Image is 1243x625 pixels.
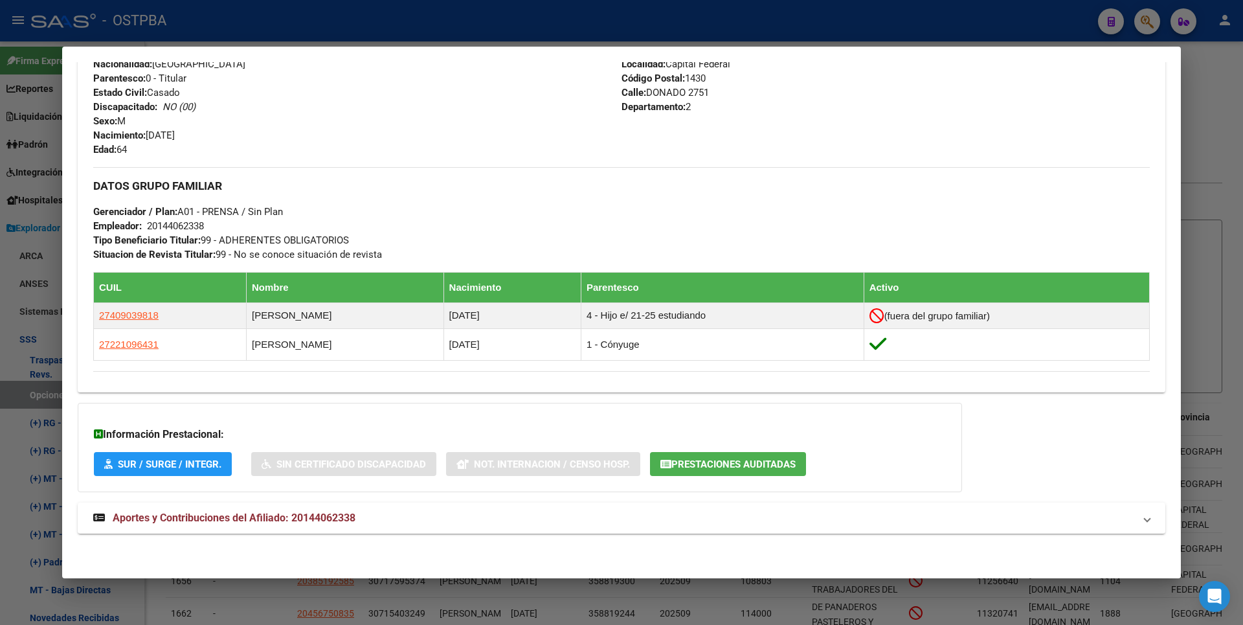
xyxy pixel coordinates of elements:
td: [DATE] [443,302,581,328]
h3: Información Prestacional: [94,427,946,442]
span: SUR / SURGE / INTEGR. [118,459,221,470]
span: 99 - No se conoce situación de revista [93,249,382,260]
span: Sin Certificado Discapacidad [276,459,426,470]
th: CUIL [94,272,247,302]
button: Sin Certificado Discapacidad [251,452,436,476]
strong: Estado Civil: [93,87,147,98]
span: 64 [93,144,127,155]
span: [DATE] [93,130,175,141]
div: Open Intercom Messenger [1199,581,1230,612]
span: DONADO 2751 [621,87,709,98]
div: 20144062338 [147,219,204,233]
button: SUR / SURGE / INTEGR. [94,452,232,476]
td: [PERSON_NAME] [246,328,443,360]
span: Prestaciones Auditadas [671,459,796,470]
strong: Localidad: [621,58,666,70]
span: (fuera del grupo familiar) [884,310,990,321]
strong: Discapacitado: [93,101,157,113]
strong: Nacionalidad: [93,58,152,70]
strong: Edad: [93,144,117,155]
span: 2 [621,101,691,113]
h3: DATOS GRUPO FAMILIAR [93,179,1150,193]
td: [DATE] [443,328,581,360]
span: Capital Federal [621,58,730,70]
th: Activo [864,272,1149,302]
strong: Nacimiento: [93,130,146,141]
i: NO (00) [162,101,196,113]
span: [GEOGRAPHIC_DATA] [93,58,245,70]
span: A01 - PRENSA / Sin Plan [93,206,283,218]
strong: Calle: [621,87,646,98]
strong: Empleador: [93,220,142,232]
th: Parentesco [581,272,864,302]
span: 27409039818 [99,310,159,321]
button: Prestaciones Auditadas [650,452,806,476]
span: Casado [93,87,180,98]
strong: Código Postal: [621,73,685,84]
strong: Gerenciador / Plan: [93,206,177,218]
span: 0 - Titular [93,73,186,84]
th: Nacimiento [443,272,581,302]
strong: Tipo Beneficiario Titular: [93,234,201,246]
strong: Departamento: [621,101,686,113]
strong: Sexo: [93,115,117,127]
strong: Parentesco: [93,73,146,84]
span: 27221096431 [99,339,159,350]
td: 4 - Hijo e/ 21-25 estudiando [581,302,864,328]
strong: Situacion de Revista Titular: [93,249,216,260]
td: 1 - Cónyuge [581,328,864,360]
button: Not. Internacion / Censo Hosp. [446,452,640,476]
span: Aportes y Contribuciones del Afiliado: 20144062338 [113,512,355,524]
th: Nombre [246,272,443,302]
span: 99 - ADHERENTES OBLIGATORIOS [93,234,349,246]
span: 1430 [621,73,706,84]
span: M [93,115,126,127]
td: [PERSON_NAME] [246,302,443,328]
mat-expansion-panel-header: Aportes y Contribuciones del Afiliado: 20144062338 [78,503,1165,534]
span: Not. Internacion / Censo Hosp. [474,459,630,470]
